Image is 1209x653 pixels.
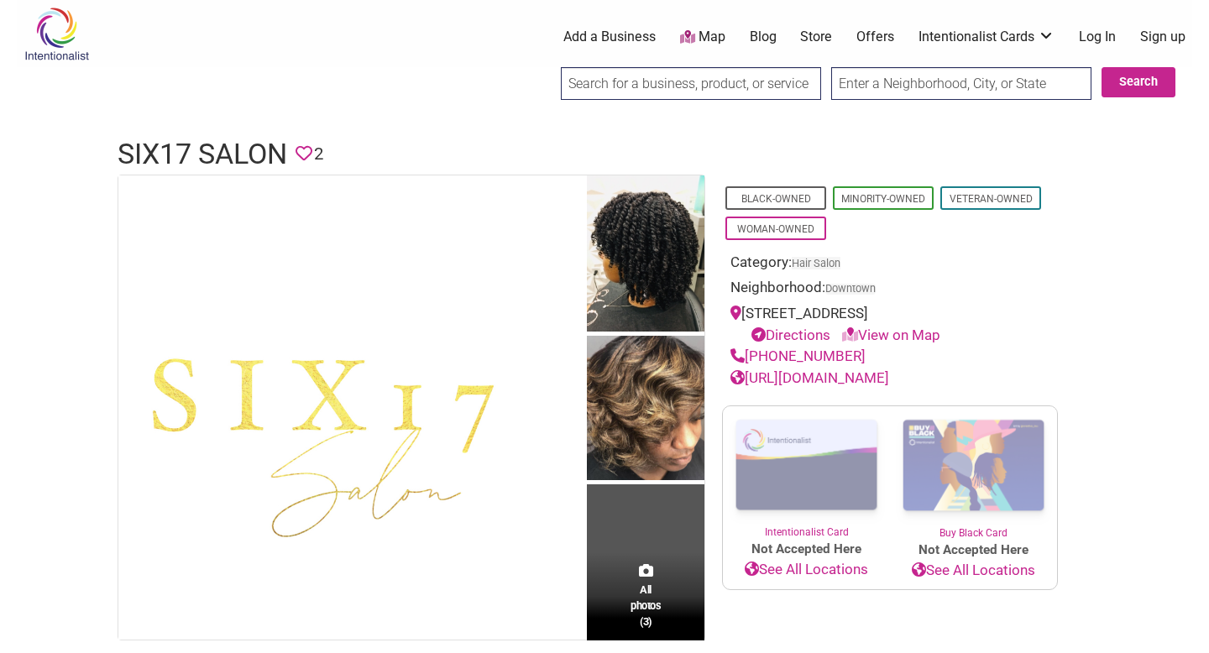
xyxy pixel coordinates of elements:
a: Blog [750,28,777,46]
a: Woman-Owned [737,223,814,235]
a: Intentionalist Cards [919,28,1055,46]
div: [STREET_ADDRESS] [730,303,1049,346]
input: Enter a Neighborhood, City, or State [831,67,1091,100]
a: Offers [856,28,894,46]
a: [URL][DOMAIN_NAME] [730,369,889,386]
div: Neighborhood: [730,277,1049,303]
span: Not Accepted Here [890,541,1057,560]
a: Map [680,28,725,47]
a: Sign up [1140,28,1185,46]
a: See All Locations [890,560,1057,582]
a: Hair Salon [792,257,840,269]
a: Directions [751,326,830,343]
button: Search [1102,67,1175,97]
span: Not Accepted Here [723,540,890,559]
img: Intentionalist [17,7,97,61]
a: Intentionalist Card [723,406,890,540]
a: Minority-Owned [841,193,925,205]
a: Black-Owned [741,193,811,205]
div: Category: [730,252,1049,278]
a: Veteran-Owned [950,193,1033,205]
a: Store [800,28,832,46]
span: Downtown [825,284,876,295]
a: Buy Black Card [890,406,1057,541]
a: Add a Business [563,28,656,46]
img: Buy Black Card [890,406,1057,525]
a: Log In [1079,28,1116,46]
a: View on Map [842,326,940,343]
img: Intentionalist Card [723,406,890,525]
span: 2 [314,141,323,167]
a: See All Locations [723,559,890,581]
h1: Six17 Salon [118,134,287,175]
a: [PHONE_NUMBER] [730,347,866,364]
input: Search for a business, product, or service [561,67,821,100]
span: All photos (3) [631,582,661,629]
